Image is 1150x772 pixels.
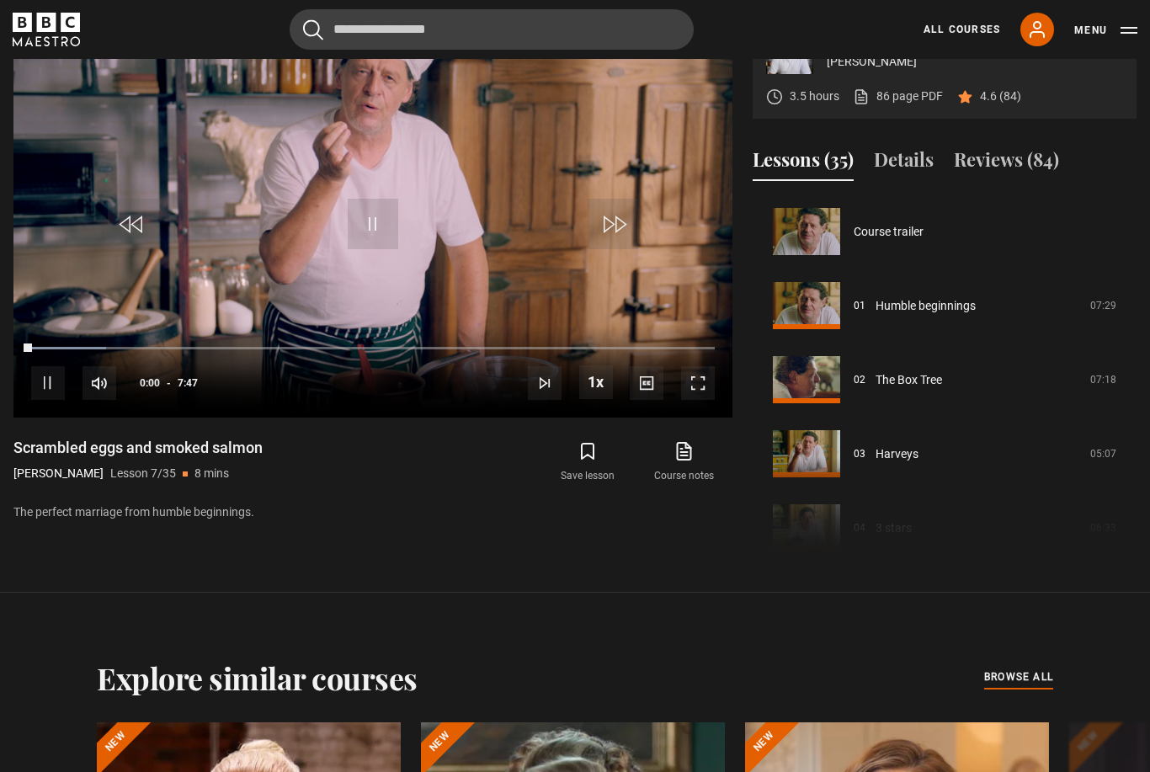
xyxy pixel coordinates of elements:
span: 7:47 [178,368,198,398]
button: Details [874,146,934,181]
button: Captions [630,366,663,400]
p: [PERSON_NAME] [13,465,104,482]
h1: Scrambled eggs and smoked salmon [13,438,263,458]
video-js: Video Player [13,13,732,418]
a: 86 page PDF [853,88,943,105]
button: Playback Rate [579,365,613,399]
a: browse all [984,668,1053,687]
h2: Explore similar courses [97,660,418,695]
input: Search [290,9,694,50]
span: - [167,377,171,389]
a: Course notes [636,438,732,487]
a: Harveys [876,445,918,463]
p: The perfect marriage from humble beginnings. [13,503,732,521]
a: Course trailer [854,223,924,241]
button: Pause [31,366,65,400]
p: 4.6 (84) [980,88,1021,105]
a: All Courses [924,22,1000,37]
button: Submit the search query [303,19,323,40]
button: Lessons (35) [753,146,854,181]
button: Fullscreen [681,366,715,400]
span: 0:00 [140,368,160,398]
svg: BBC Maestro [13,13,80,46]
div: Progress Bar [31,347,715,350]
p: [PERSON_NAME] [827,53,1123,71]
p: 3.5 hours [790,88,839,105]
p: Lesson 7/35 [110,465,176,482]
span: browse all [984,668,1053,685]
p: 8 mins [194,465,229,482]
button: Mute [83,366,116,400]
button: Save lesson [540,438,636,487]
a: Humble beginnings [876,297,976,315]
button: Next Lesson [528,366,562,400]
button: Toggle navigation [1074,22,1137,39]
a: The Box Tree [876,371,942,389]
button: Reviews (84) [954,146,1059,181]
